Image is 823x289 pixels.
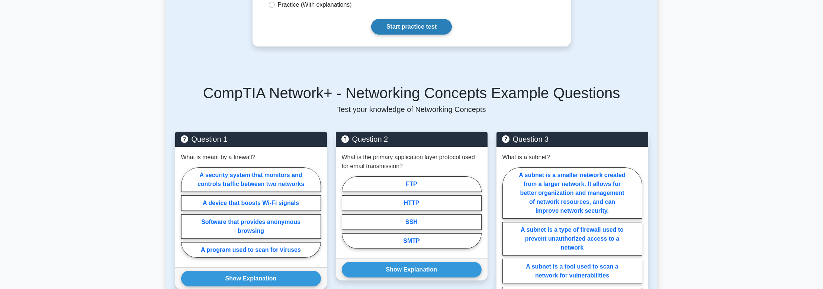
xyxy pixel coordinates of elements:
[342,135,482,144] h5: Question 2
[342,262,482,277] button: Show Explanation
[181,135,321,144] h5: Question 1
[342,214,482,230] label: SSH
[278,0,352,9] label: Practice (With explanations)
[181,195,321,211] label: A device that boosts Wi-Fi signals
[175,84,648,102] h5: CompTIA Network+ - Networking Concepts Example Questions
[181,242,321,258] label: A program used to scan for viruses
[342,176,482,192] label: FTP
[175,105,648,114] p: Test your knowledge of Networking Concepts
[342,153,482,171] p: What is the primary application layer protocol used for email transmission?
[181,271,321,286] button: Show Explanation
[181,167,321,192] label: A security system that monitors and controls traffic between two networks
[181,153,255,162] p: What is meant by a firewall?
[181,214,321,239] label: Software that provides anonymous browsing
[502,259,642,283] label: A subnet is a tool used to scan a network for vulnerabilities
[502,153,550,162] p: What is a subnet?
[342,195,482,211] label: HTTP
[502,222,642,256] label: A subnet is a type of firewall used to prevent unauthorized access to a network
[342,233,482,249] label: SMTP
[502,167,642,219] label: A subnet is a smaller network created from a larger network. It allows for better organization an...
[371,19,452,35] a: Start practice test
[502,135,642,144] h5: Question 3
